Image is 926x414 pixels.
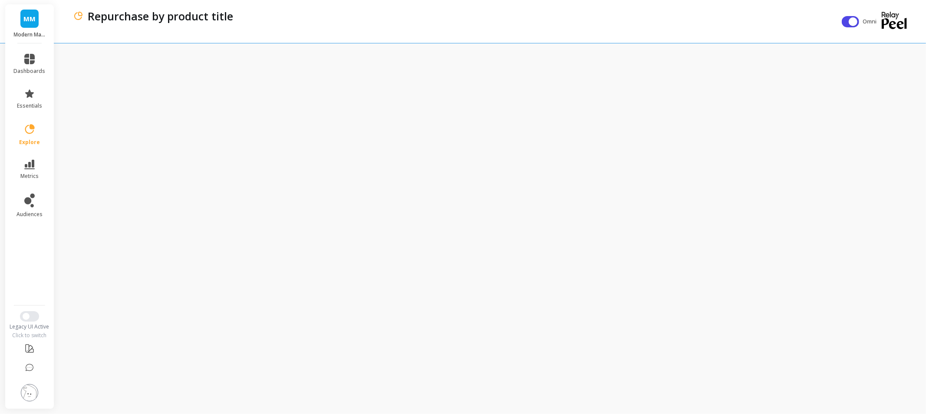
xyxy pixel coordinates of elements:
[20,173,39,180] span: metrics
[21,384,38,401] img: profile picture
[14,31,46,38] p: Modern Mammals
[20,311,39,322] button: Switch to New UI
[73,11,83,21] img: header icon
[16,211,43,218] span: audiences
[14,68,46,75] span: dashboards
[88,9,233,23] p: Repurchase by product title
[863,17,878,26] span: Omni
[17,102,42,109] span: essentials
[19,139,40,146] span: explore
[23,14,36,24] span: MM
[5,332,54,339] div: Click to switch
[5,323,54,330] div: Legacy UI Active
[59,42,926,414] iframe: Omni Embed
